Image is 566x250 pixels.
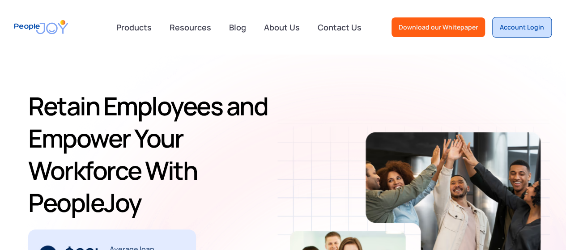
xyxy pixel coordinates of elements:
[312,17,367,37] a: Contact Us
[164,17,217,37] a: Resources
[28,90,290,219] h1: Retain Employees and Empower Your Workforce With PeopleJoy
[492,17,552,38] a: Account Login
[224,17,251,37] a: Blog
[14,14,68,40] a: home
[500,23,544,32] div: Account Login
[399,23,478,32] div: Download our Whitepaper
[392,17,485,37] a: Download our Whitepaper
[111,18,157,36] div: Products
[259,17,305,37] a: About Us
